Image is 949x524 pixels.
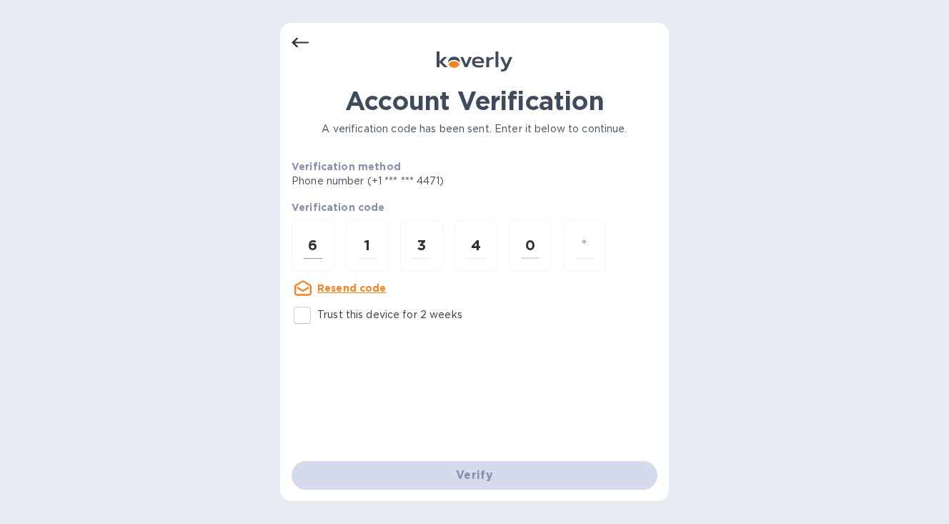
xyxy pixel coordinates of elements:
[317,307,462,322] p: Trust this device for 2 weeks
[292,174,553,189] p: Phone number (+1 *** *** 4471)
[292,86,657,116] h1: Account Verification
[292,200,657,214] p: Verification code
[292,122,657,137] p: A verification code has been sent. Enter it below to continue.
[317,282,387,294] u: Resend code
[292,161,401,172] b: Verification method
